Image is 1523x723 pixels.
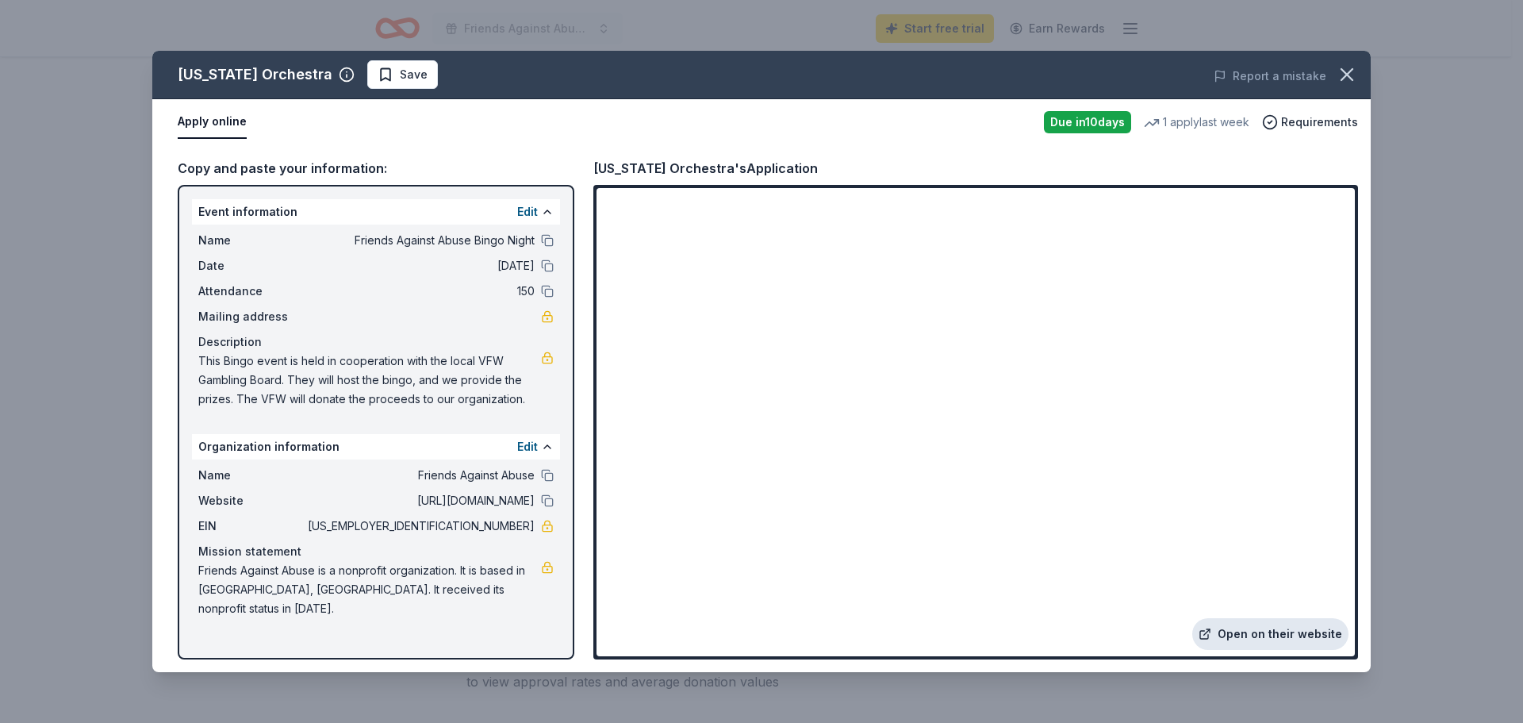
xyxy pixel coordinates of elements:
[517,202,538,221] button: Edit
[198,282,305,301] span: Attendance
[1262,113,1358,132] button: Requirements
[1214,67,1326,86] button: Report a mistake
[192,199,560,225] div: Event information
[593,158,818,179] div: [US_STATE] Orchestra's Application
[198,231,305,250] span: Name
[305,282,535,301] span: 150
[305,517,535,536] span: [US_EMPLOYER_IDENTIFICATION_NUMBER]
[198,542,554,561] div: Mission statement
[1281,113,1358,132] span: Requirements
[1044,111,1131,133] div: Due in 10 days
[517,437,538,456] button: Edit
[198,517,305,536] span: EIN
[1144,113,1249,132] div: 1 apply last week
[178,158,574,179] div: Copy and paste your information:
[1192,618,1348,650] a: Open on their website
[198,333,554,352] div: Description
[198,561,541,618] span: Friends Against Abuse is a nonprofit organization. It is based in [GEOGRAPHIC_DATA], [GEOGRAPHIC_...
[192,434,560,460] div: Organization information
[178,62,332,87] div: [US_STATE] Orchestra
[198,352,541,409] span: This Bingo event is held in cooperation with the local VFW Gambling Board. They will host the bin...
[305,256,535,275] span: [DATE]
[400,65,428,84] span: Save
[198,256,305,275] span: Date
[198,307,305,326] span: Mailing address
[198,466,305,485] span: Name
[305,491,535,510] span: [URL][DOMAIN_NAME]
[367,60,438,89] button: Save
[178,106,247,139] button: Apply online
[305,231,535,250] span: Friends Against Abuse Bingo Night
[305,466,535,485] span: Friends Against Abuse
[198,491,305,510] span: Website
